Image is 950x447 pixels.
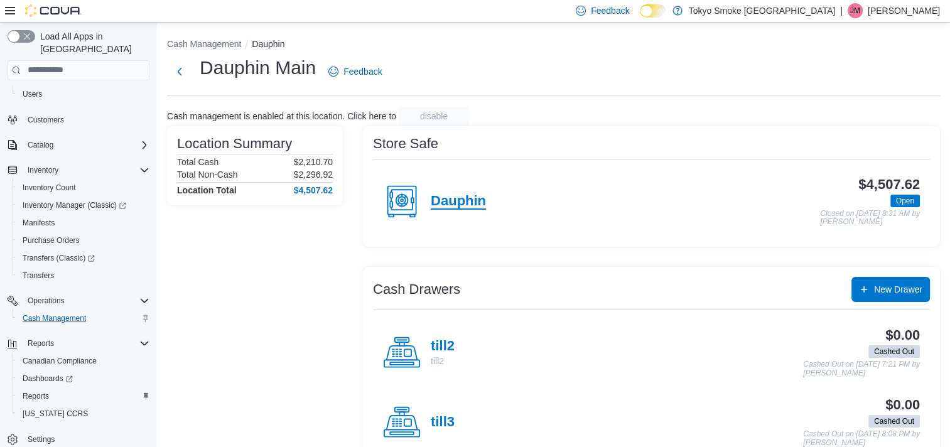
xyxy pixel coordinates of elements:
h3: $4,507.62 [858,177,920,192]
button: Canadian Compliance [13,352,154,370]
span: Dashboards [18,371,149,386]
span: Users [18,87,149,102]
span: Users [23,89,42,99]
a: Dashboards [18,371,78,386]
span: New Drawer [874,283,922,296]
button: disable [399,106,469,126]
h3: $0.00 [885,328,920,343]
span: disable [420,110,448,122]
h6: Total Cash [177,157,219,167]
span: Cashed Out [874,346,914,357]
a: Canadian Compliance [18,353,102,369]
span: Manifests [18,215,149,230]
a: Manifests [18,215,60,230]
span: Manifests [23,218,55,228]
span: Reports [23,336,149,351]
span: Reports [28,338,54,348]
span: Settings [23,431,149,447]
span: Inventory [28,165,58,175]
input: Dark Mode [640,4,666,18]
a: Customers [23,112,69,127]
span: Operations [28,296,65,306]
h3: Cash Drawers [373,282,460,297]
p: Cash management is enabled at this location. Click here to [167,111,396,121]
span: Feedback [343,65,382,78]
button: Reports [13,387,154,405]
a: Dashboards [13,370,154,387]
button: New Drawer [851,277,930,302]
h4: $4,507.62 [294,185,333,195]
div: Jordan McKay [848,3,863,18]
span: Dashboards [23,374,73,384]
h6: Total Non-Cash [177,170,238,180]
a: Users [18,87,47,102]
p: | [840,3,843,18]
span: JM [850,3,860,18]
span: Settings [28,434,55,444]
button: Purchase Orders [13,232,154,249]
p: $2,210.70 [294,157,333,167]
span: Inventory Manager (Classic) [18,198,149,213]
span: Cashed Out [868,415,920,428]
h3: $0.00 [885,397,920,412]
p: till2 [431,355,455,367]
p: $2,296.92 [294,170,333,180]
button: Dauphin [252,39,284,49]
p: [PERSON_NAME] [868,3,940,18]
span: Catalog [23,137,149,153]
button: Transfers [13,267,154,284]
button: Operations [3,292,154,310]
a: [US_STATE] CCRS [18,406,93,421]
span: Open [890,195,920,207]
span: Cash Management [23,313,86,323]
button: Operations [23,293,70,308]
span: Cashed Out [874,416,914,427]
button: Inventory [3,161,154,179]
button: Reports [3,335,154,352]
p: Cashed Out on [DATE] 8:08 PM by [PERSON_NAME] [803,430,920,447]
a: Purchase Orders [18,233,85,248]
button: Next [167,59,192,84]
button: Catalog [3,136,154,154]
a: Reports [18,389,54,404]
button: Customers [3,110,154,129]
img: Cova [25,4,82,17]
a: Transfers [18,268,59,283]
button: Cash Management [13,310,154,327]
a: Feedback [323,59,387,84]
h1: Dauphin Main [200,55,316,80]
p: Cashed Out on [DATE] 7:21 PM by [PERSON_NAME] [803,360,920,377]
span: Inventory Count [23,183,76,193]
p: Tokyo Smoke [GEOGRAPHIC_DATA] [689,3,836,18]
a: Transfers (Classic) [18,250,100,266]
span: Reports [23,391,49,401]
a: Inventory Manager (Classic) [13,197,154,214]
h4: Location Total [177,185,237,195]
span: [US_STATE] CCRS [23,409,88,419]
span: Catalog [28,140,53,150]
span: Cashed Out [868,345,920,358]
a: Settings [23,432,60,447]
span: Transfers [18,268,149,283]
span: Customers [28,115,64,125]
button: Inventory Count [13,179,154,197]
button: [US_STATE] CCRS [13,405,154,423]
button: Catalog [23,137,58,153]
span: Operations [23,293,149,308]
span: Inventory Manager (Classic) [23,200,126,210]
span: Transfers (Classic) [23,253,95,263]
span: Feedback [591,4,629,17]
span: Load All Apps in [GEOGRAPHIC_DATA] [35,30,149,55]
span: Cash Management [18,311,149,326]
a: Inventory Manager (Classic) [18,198,131,213]
nav: An example of EuiBreadcrumbs [167,38,940,53]
span: Customers [23,112,149,127]
span: Washington CCRS [18,406,149,421]
span: Purchase Orders [23,235,80,245]
a: Inventory Count [18,180,81,195]
button: Manifests [13,214,154,232]
button: Inventory [23,163,63,178]
p: Closed on [DATE] 8:31 AM by [PERSON_NAME] [820,210,920,227]
h4: Dauphin [431,193,486,210]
